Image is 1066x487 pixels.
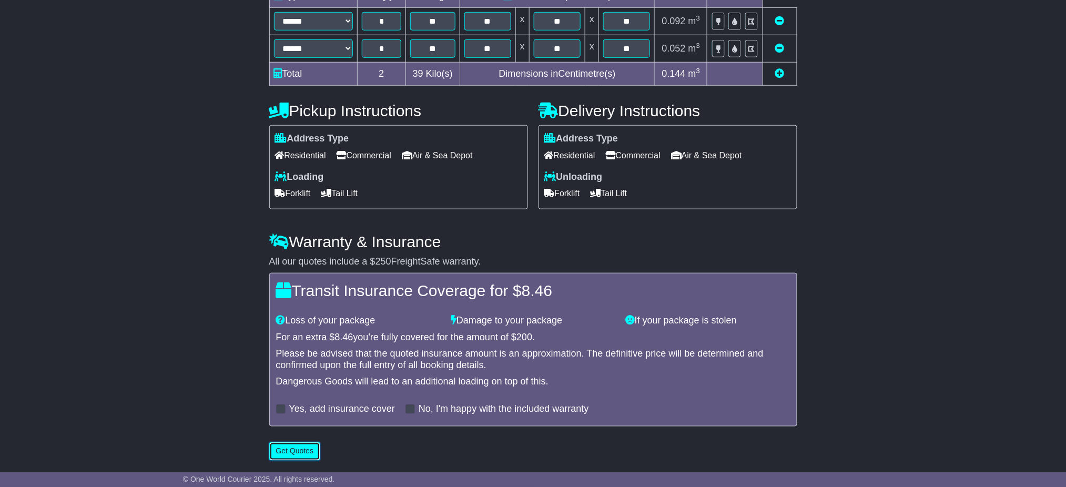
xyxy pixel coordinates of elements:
span: m [688,43,700,54]
span: Commercial [606,147,661,164]
span: Commercial [337,147,391,164]
label: Yes, add insurance cover [289,404,395,415]
span: m [688,68,700,79]
label: Unloading [544,171,603,183]
sup: 3 [696,42,700,49]
h4: Transit Insurance Coverage for $ [276,282,790,299]
span: Residential [275,147,326,164]
div: All our quotes include a $ FreightSafe warranty. [269,256,797,268]
span: 8.46 [335,332,353,342]
div: Dangerous Goods will lead to an additional loading on top of this. [276,376,790,388]
span: 39 [413,68,423,79]
a: Remove this item [775,43,785,54]
span: Tail Lift [591,185,627,201]
span: Forklift [275,185,311,201]
label: No, I'm happy with the included warranty [419,404,589,415]
span: Air & Sea Depot [671,147,742,164]
td: x [585,7,599,35]
td: Kilo(s) [406,62,460,85]
span: Residential [544,147,595,164]
td: x [515,35,529,62]
span: 0.144 [662,68,686,79]
td: x [585,35,599,62]
td: 2 [357,62,406,85]
span: m [688,16,700,26]
td: Total [269,62,357,85]
span: 0.052 [662,43,686,54]
div: For an extra $ you're fully covered for the amount of $ . [276,332,790,343]
div: If your package is stolen [621,315,796,327]
span: 200 [516,332,532,342]
span: © One World Courier 2025. All rights reserved. [183,475,335,483]
span: 8.46 [522,282,552,299]
span: 250 [375,256,391,267]
div: Loss of your package [271,315,446,327]
div: Damage to your package [445,315,621,327]
h4: Pickup Instructions [269,102,528,119]
div: Please be advised that the quoted insurance amount is an approximation. The definitive price will... [276,348,790,371]
sup: 3 [696,14,700,22]
td: Dimensions in Centimetre(s) [460,62,655,85]
sup: 3 [696,67,700,75]
span: Air & Sea Depot [402,147,473,164]
span: Tail Lift [321,185,358,201]
a: Add new item [775,68,785,79]
span: Forklift [544,185,580,201]
h4: Warranty & Insurance [269,233,797,250]
span: 0.092 [662,16,686,26]
label: Loading [275,171,324,183]
button: Get Quotes [269,442,321,461]
h4: Delivery Instructions [539,102,797,119]
label: Address Type [544,133,618,145]
td: x [515,7,529,35]
a: Remove this item [775,16,785,26]
label: Address Type [275,133,349,145]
